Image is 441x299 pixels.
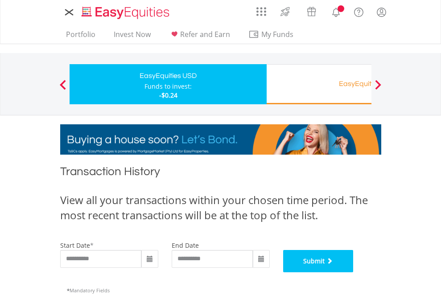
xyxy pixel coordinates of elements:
a: Refer and Earn [165,30,234,44]
a: Home page [78,2,173,20]
a: Portfolio [62,30,99,44]
span: -$0.24 [159,91,177,99]
div: EasyEquities USD [75,70,261,82]
button: Next [369,84,387,93]
img: EasyEquities_Logo.png [80,5,173,20]
a: AppsGrid [251,2,272,16]
a: FAQ's and Support [347,2,370,20]
a: Notifications [325,2,347,20]
img: EasyMortage Promotion Banner [60,124,381,155]
label: end date [172,241,199,250]
span: Mandatory Fields [67,287,110,294]
h1: Transaction History [60,164,381,184]
button: Submit [283,250,354,272]
div: View all your transactions within your chosen time period. The most recent transactions will be a... [60,193,381,223]
img: vouchers-v2.svg [304,4,319,19]
a: Invest Now [110,30,154,44]
img: grid-menu-icon.svg [256,7,266,16]
span: Refer and Earn [180,29,230,39]
img: thrive-v2.svg [278,4,293,19]
button: Previous [54,84,72,93]
a: My Profile [370,2,393,22]
span: My Funds [248,29,307,40]
div: Funds to invest: [144,82,192,91]
label: start date [60,241,90,250]
a: Vouchers [298,2,325,19]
